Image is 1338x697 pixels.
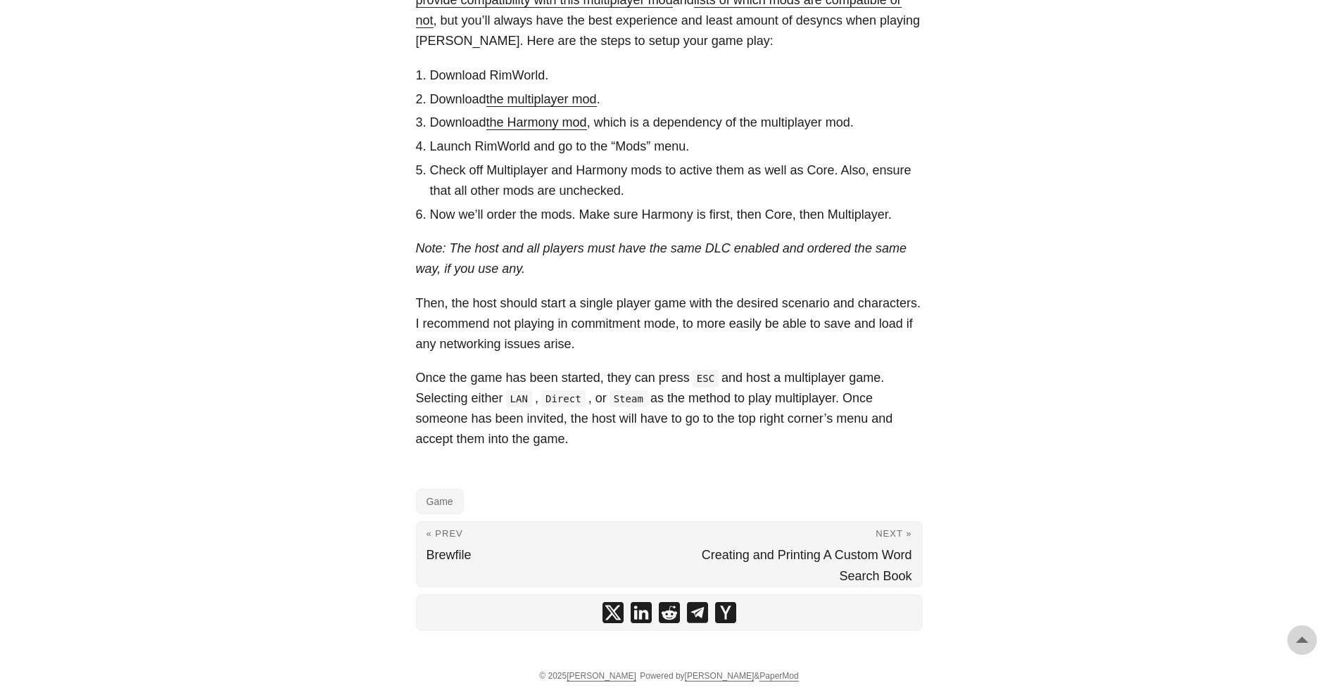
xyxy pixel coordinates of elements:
[687,602,708,623] a: share How To Play RimWorld Multiplayer Coop on telegram
[486,115,587,129] a: the Harmony mod
[427,528,463,539] span: « Prev
[430,136,923,157] li: Launch RimWorld and go to the “Mods” menu.
[539,671,636,681] span: © 2025
[567,671,636,682] a: [PERSON_NAME]
[759,671,798,682] a: PaperMod
[876,528,911,539] span: Next »
[602,602,624,623] a: share How To Play RimWorld Multiplayer Coop on x
[669,522,922,587] a: Next » Creating and Printing A Custom Word Search Book
[610,390,648,407] code: Steam
[430,160,923,201] li: Check off Multiplayer and Harmony mods to active them as well as Core. Also, ensure that all othe...
[430,65,923,86] li: Download RimWorld.
[430,89,923,110] li: Download .
[659,602,680,623] a: share How To Play RimWorld Multiplayer Coop on reddit
[416,368,923,449] p: Once the game has been started, they can press and host a multiplayer game. Selecting either , , ...
[715,602,736,623] a: share How To Play RimWorld Multiplayer Coop on ycombinator
[430,113,923,133] li: Download , which is a dependency of the multiplayer mod.
[416,293,923,354] p: Then, the host should start a single player game with the desired scenario and characters. I reco...
[685,671,755,682] a: [PERSON_NAME]
[1287,625,1317,655] a: go to top
[430,205,923,225] li: Now we’ll order the mods. Make sure Harmony is first, then Core, then Multiplayer.
[640,671,798,681] span: Powered by &
[416,241,907,276] em: Note: The host and all players must have the same DLC enabled and ordered the same way, if you us...
[702,548,912,583] span: Creating and Printing A Custom Word Search Book
[506,390,532,407] code: LAN
[693,370,719,387] code: ESC
[631,602,652,623] a: share How To Play RimWorld Multiplayer Coop on linkedin
[416,489,464,514] a: Game
[427,548,472,562] span: Brewfile
[417,522,669,587] a: « Prev Brewfile
[486,92,597,106] a: the multiplayer mod
[541,390,586,407] code: Direct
